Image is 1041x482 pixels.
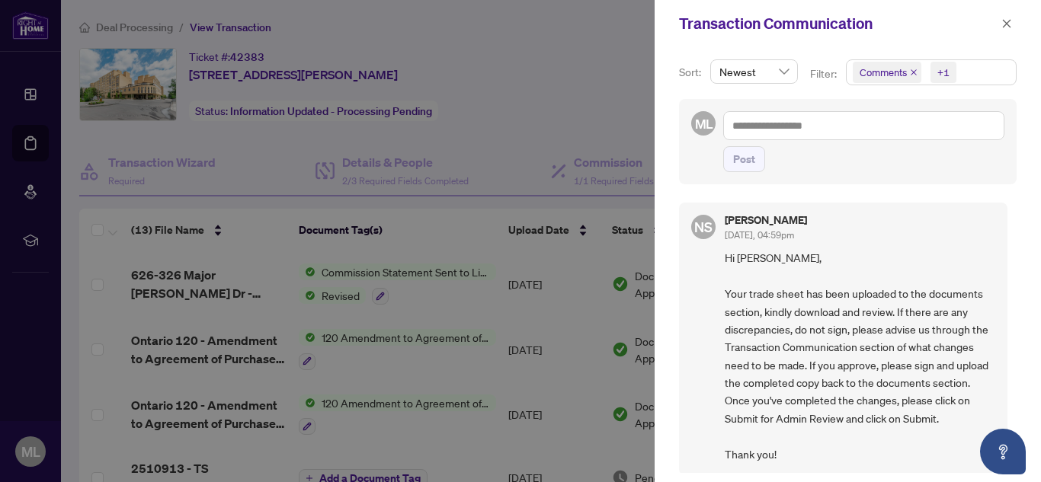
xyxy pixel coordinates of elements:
[1001,18,1012,29] span: close
[694,113,713,134] span: ML
[860,65,907,80] span: Comments
[725,229,794,241] span: [DATE], 04:59pm
[937,65,950,80] div: +1
[694,216,713,238] span: NS
[910,69,918,76] span: close
[723,146,765,172] button: Post
[679,12,997,35] div: Transaction Communication
[679,64,704,81] p: Sort:
[980,429,1026,474] button: Open asap
[725,249,995,463] span: Hi [PERSON_NAME], Your trade sheet has been uploaded to the documents section, kindly download an...
[725,215,807,225] h5: [PERSON_NAME]
[810,65,839,82] p: Filter:
[853,62,921,83] span: Comments
[719,60,789,83] span: Newest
